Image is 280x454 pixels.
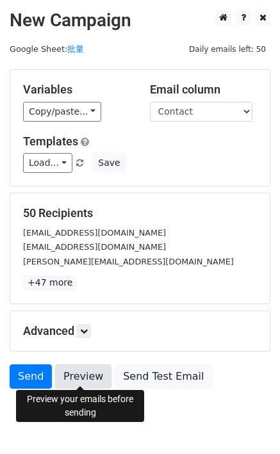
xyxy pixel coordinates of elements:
h5: Advanced [23,324,257,338]
span: Daily emails left: 50 [185,42,270,56]
a: Preview [55,364,111,389]
iframe: Chat Widget [216,393,280,454]
a: 批量 [67,44,84,54]
h5: Email column [150,83,258,97]
a: Send Test Email [115,364,212,389]
a: Load... [23,153,72,173]
h2: New Campaign [10,10,270,31]
a: Templates [23,134,78,148]
small: Google Sheet: [10,44,84,54]
a: Send [10,364,52,389]
a: Copy/paste... [23,102,101,122]
a: +47 more [23,275,77,291]
h5: 50 Recipients [23,206,257,220]
h5: Variables [23,83,131,97]
a: Daily emails left: 50 [185,44,270,54]
small: [EMAIL_ADDRESS][DOMAIN_NAME] [23,242,166,252]
div: Preview your emails before sending [16,390,144,422]
small: [PERSON_NAME][EMAIL_ADDRESS][DOMAIN_NAME] [23,257,234,266]
button: Save [92,153,126,173]
small: [EMAIL_ADDRESS][DOMAIN_NAME] [23,228,166,238]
